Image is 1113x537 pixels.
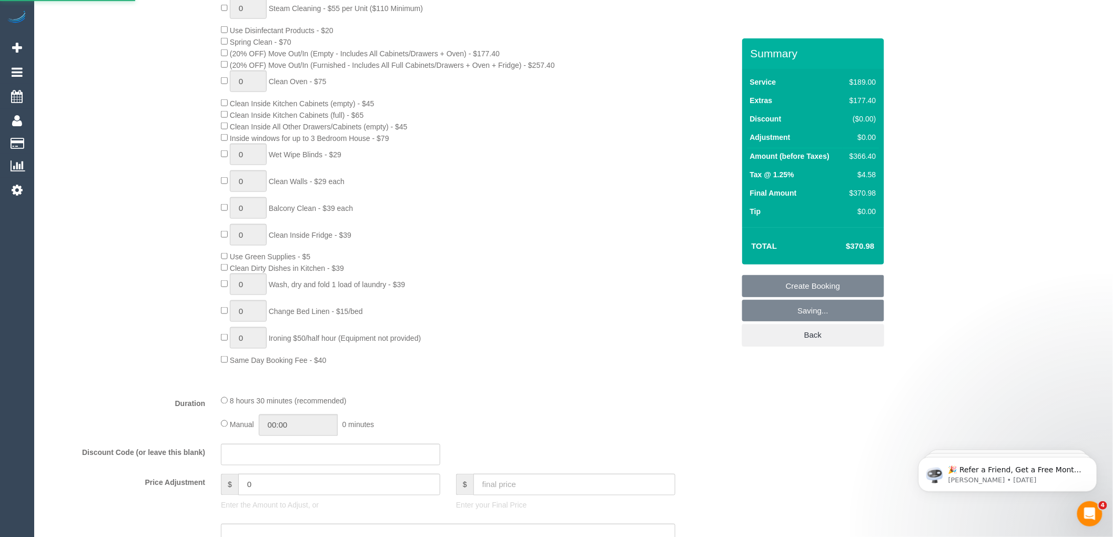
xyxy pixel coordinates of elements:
[269,204,353,212] span: Balcony Clean - $39 each
[1077,501,1102,526] iframe: Intercom live chat
[845,169,876,180] div: $4.58
[742,324,884,346] a: Back
[221,474,238,495] span: $
[845,151,876,161] div: $366.40
[903,435,1113,509] iframe: Intercom notifications message
[1099,501,1107,510] span: 4
[752,241,777,250] strong: Total
[845,206,876,217] div: $0.00
[473,474,675,495] input: final price
[814,242,874,251] h4: $370.98
[37,444,213,458] label: Discount Code (or leave this blank)
[230,397,347,406] span: 8 hours 30 minutes (recommended)
[456,500,675,511] p: Enter your Final Price
[230,38,291,46] span: Spring Clean - $70
[845,95,876,106] div: $177.40
[37,395,213,409] label: Duration
[845,188,876,198] div: $370.98
[6,11,27,25] img: Automaid Logo
[750,169,794,180] label: Tax @ 1.25%
[342,420,375,429] span: 0 minutes
[845,77,876,87] div: $189.00
[230,420,254,429] span: Manual
[750,188,797,198] label: Final Amount
[845,132,876,143] div: $0.00
[230,252,310,261] span: Use Green Supplies - $5
[269,307,363,316] span: Change Bed Linen - $15/bed
[750,77,776,87] label: Service
[845,114,876,124] div: ($0.00)
[750,151,829,161] label: Amount (before Taxes)
[230,26,333,35] span: Use Disinfectant Products - $20
[269,231,351,239] span: Clean Inside Fridge - $39
[269,280,405,289] span: Wash, dry and fold 1 load of laundry - $39
[269,77,327,86] span: Clean Oven - $75
[230,356,327,364] span: Same Day Booking Fee - $40
[269,177,345,186] span: Clean Walls - $29 each
[750,132,791,143] label: Adjustment
[230,264,344,272] span: Clean Dirty Dishes in Kitchen - $39
[750,95,773,106] label: Extras
[230,134,389,143] span: Inside windows for up to 3 Bedroom House - $79
[751,47,879,59] h3: Summary
[456,474,473,495] span: $
[750,206,761,217] label: Tip
[269,4,423,13] span: Steam Cleaning - $55 per Unit ($110 Minimum)
[221,500,440,511] p: Enter the Amount to Adjust, or
[230,61,555,69] span: (20% OFF) Move Out/In (Furnished - Includes All Full Cabinets/Drawers + Oven + Fridge) - $257.40
[230,111,363,119] span: Clean Inside Kitchen Cabinets (full) - $65
[230,123,408,131] span: Clean Inside All Other Drawers/Cabinets (empty) - $45
[269,334,421,342] span: Ironing $50/half hour (Equipment not provided)
[750,114,782,124] label: Discount
[269,150,341,159] span: Wet Wipe Blinds - $29
[230,99,375,108] span: Clean Inside Kitchen Cabinets (empty) - $45
[37,474,213,488] label: Price Adjustment
[230,49,500,58] span: (20% OFF) Move Out/In (Empty - Includes All Cabinets/Drawers + Oven) - $177.40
